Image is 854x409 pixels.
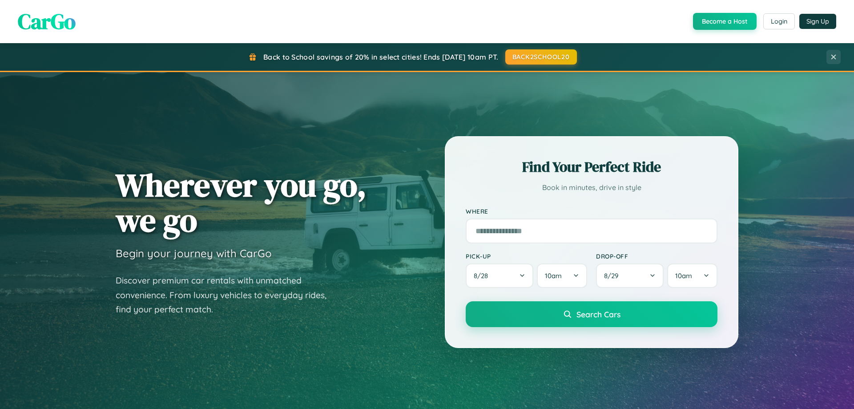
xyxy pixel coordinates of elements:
label: Drop-off [596,252,717,260]
button: Login [763,13,795,29]
span: Search Cars [576,309,620,319]
h2: Find Your Perfect Ride [466,157,717,177]
button: Sign Up [799,14,836,29]
button: 10am [667,263,717,288]
p: Discover premium car rentals with unmatched convenience. From luxury vehicles to everyday rides, ... [116,273,338,317]
span: 8 / 29 [604,271,623,280]
span: 8 / 28 [474,271,492,280]
label: Pick-up [466,252,587,260]
span: CarGo [18,7,76,36]
p: Book in minutes, drive in style [466,181,717,194]
button: 8/29 [596,263,664,288]
span: Back to School savings of 20% in select cities! Ends [DATE] 10am PT. [263,53,498,61]
span: 10am [675,271,692,280]
button: 10am [537,263,587,288]
span: 10am [545,271,562,280]
button: Search Cars [466,301,717,327]
button: 8/28 [466,263,533,288]
label: Where [466,207,717,215]
button: Become a Host [693,13,757,30]
button: BACK2SCHOOL20 [505,49,577,65]
h3: Begin your journey with CarGo [116,247,272,260]
h1: Wherever you go, we go [116,167,367,238]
